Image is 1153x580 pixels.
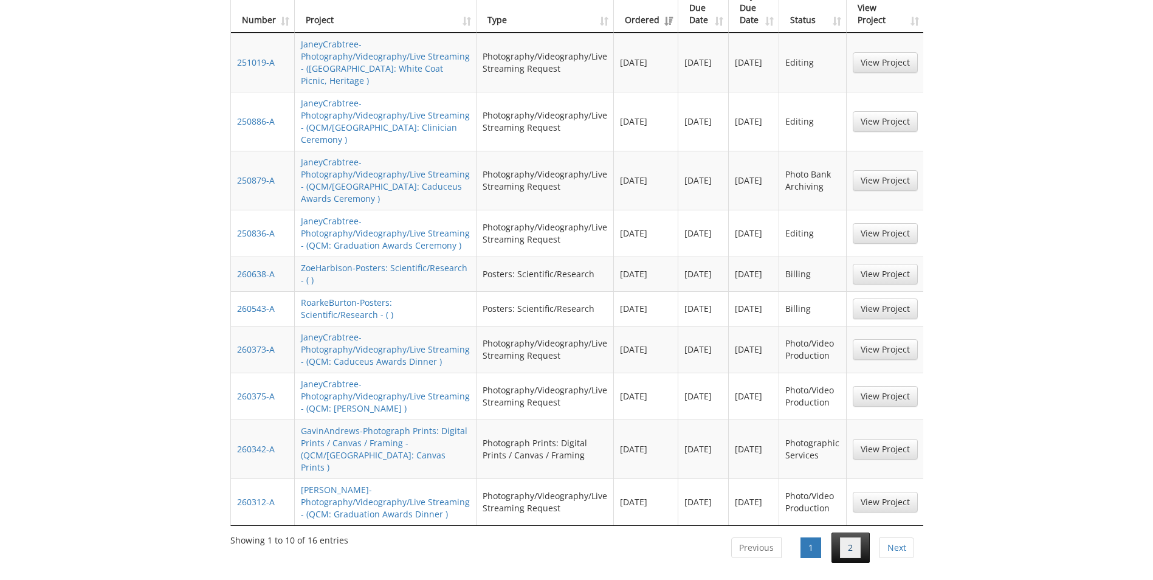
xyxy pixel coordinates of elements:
[301,425,467,473] a: GavinAndrews-Photograph Prints: Digital Prints / Canvas / Framing - (QCM/[GEOGRAPHIC_DATA]: Canva...
[301,484,470,520] a: [PERSON_NAME]-Photography/Videography/Live Streaming - (QCM: Graduation Awards Dinner )
[853,170,918,191] a: View Project
[779,92,846,151] td: Editing
[731,537,782,558] a: Previous
[237,390,275,402] a: 260375-A
[477,151,614,210] td: Photography/Videography/Live Streaming Request
[614,92,678,151] td: [DATE]
[840,537,861,558] a: 2
[678,478,729,525] td: [DATE]
[779,257,846,291] td: Billing
[853,264,918,285] a: View Project
[614,478,678,525] td: [DATE]
[729,326,779,373] td: [DATE]
[301,262,467,286] a: ZoeHarbison-Posters: Scientific/Research - ( )
[678,419,729,478] td: [DATE]
[301,156,470,204] a: JaneyCrabtree-Photography/Videography/Live Streaming - (QCM/[GEOGRAPHIC_DATA]: Caduceus Awards Ce...
[237,116,275,127] a: 250886-A
[237,344,275,355] a: 260373-A
[678,257,729,291] td: [DATE]
[678,326,729,373] td: [DATE]
[729,419,779,478] td: [DATE]
[729,373,779,419] td: [DATE]
[729,478,779,525] td: [DATE]
[301,378,470,414] a: JaneyCrabtree-Photography/Videography/Live Streaming - (QCM: [PERSON_NAME] )
[678,210,729,257] td: [DATE]
[237,57,275,68] a: 251019-A
[477,210,614,257] td: Photography/Videography/Live Streaming Request
[729,291,779,326] td: [DATE]
[614,373,678,419] td: [DATE]
[477,478,614,525] td: Photography/Videography/Live Streaming Request
[237,496,275,508] a: 260312-A
[853,439,918,460] a: View Project
[477,419,614,478] td: Photograph Prints: Digital Prints / Canvas / Framing
[614,151,678,210] td: [DATE]
[301,215,470,251] a: JaneyCrabtree-Photography/Videography/Live Streaming - (QCM: Graduation Awards Ceremony )
[779,373,846,419] td: Photo/Video Production
[237,227,275,239] a: 250836-A
[614,210,678,257] td: [DATE]
[678,33,729,92] td: [DATE]
[779,419,846,478] td: Photographic Services
[729,92,779,151] td: [DATE]
[301,297,393,320] a: RoarkeBurton-Posters: Scientific/Research - ( )
[237,443,275,455] a: 260342-A
[614,33,678,92] td: [DATE]
[614,257,678,291] td: [DATE]
[779,326,846,373] td: Photo/Video Production
[614,326,678,373] td: [DATE]
[678,151,729,210] td: [DATE]
[779,210,846,257] td: Editing
[853,52,918,73] a: View Project
[729,210,779,257] td: [DATE]
[301,97,470,145] a: JaneyCrabtree-Photography/Videography/Live Streaming - (QCM/[GEOGRAPHIC_DATA]: Clinician Ceremony )
[853,386,918,407] a: View Project
[477,373,614,419] td: Photography/Videography/Live Streaming Request
[879,537,914,558] a: Next
[779,33,846,92] td: Editing
[729,151,779,210] td: [DATE]
[779,478,846,525] td: Photo/Video Production
[477,33,614,92] td: Photography/Videography/Live Streaming Request
[779,291,846,326] td: Billing
[477,92,614,151] td: Photography/Videography/Live Streaming Request
[614,291,678,326] td: [DATE]
[301,38,470,86] a: JaneyCrabtree-Photography/Videography/Live Streaming - ([GEOGRAPHIC_DATA]: White Coat Picnic, Her...
[678,291,729,326] td: [DATE]
[614,419,678,478] td: [DATE]
[301,331,470,367] a: JaneyCrabtree-Photography/Videography/Live Streaming - (QCM: Caduceus Awards Dinner )
[678,373,729,419] td: [DATE]
[853,299,918,319] a: View Project
[853,492,918,513] a: View Project
[237,268,275,280] a: 260638-A
[678,92,729,151] td: [DATE]
[729,33,779,92] td: [DATE]
[237,174,275,186] a: 250879-A
[237,303,275,314] a: 260543-A
[800,537,821,558] a: 1
[477,291,614,326] td: Posters: Scientific/Research
[853,339,918,360] a: View Project
[477,257,614,291] td: Posters: Scientific/Research
[729,257,779,291] td: [DATE]
[477,326,614,373] td: Photography/Videography/Live Streaming Request
[230,530,348,547] div: Showing 1 to 10 of 16 entries
[779,151,846,210] td: Photo Bank Archiving
[853,223,918,244] a: View Project
[853,111,918,132] a: View Project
